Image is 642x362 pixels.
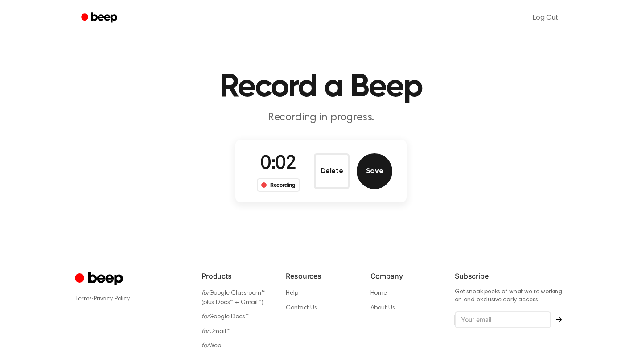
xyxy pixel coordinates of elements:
[202,343,209,349] i: for
[202,314,209,320] i: for
[357,153,392,189] button: Save Audio Record
[202,343,221,349] a: forWeb
[75,296,92,302] a: Terms
[260,155,296,173] span: 0:02
[314,153,350,189] button: Delete Audio Record
[202,329,230,335] a: forGmail™
[93,71,549,103] h1: Record a Beep
[455,271,567,281] h6: Subscribe
[286,305,317,311] a: Contact Us
[286,290,298,296] a: Help
[75,294,187,304] div: ·
[551,317,567,322] button: Subscribe
[202,329,209,335] i: for
[94,296,130,302] a: Privacy Policy
[202,290,265,306] a: forGoogle Classroom™ (plus Docs™ + Gmail™)
[370,290,387,296] a: Home
[286,271,356,281] h6: Resources
[202,290,209,296] i: for
[202,271,272,281] h6: Products
[75,9,125,27] a: Beep
[370,271,440,281] h6: Company
[524,7,567,29] a: Log Out
[202,314,249,320] a: forGoogle Docs™
[370,305,395,311] a: About Us
[455,288,567,304] p: Get sneak peeks of what we’re working on and exclusive early access.
[75,271,125,288] a: Cruip
[455,311,551,328] input: Your email
[150,111,492,125] p: Recording in progress.
[257,178,300,192] div: Recording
